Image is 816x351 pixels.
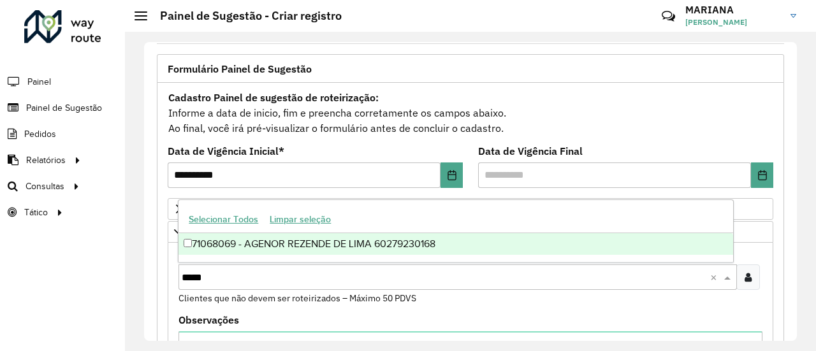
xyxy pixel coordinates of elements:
span: Relatórios [26,154,66,167]
button: Choose Date [751,162,773,188]
div: Informe a data de inicio, fim e preencha corretamente os campos abaixo. Ao final, você irá pré-vi... [168,89,773,136]
h2: Painel de Sugestão - Criar registro [147,9,342,23]
span: Formulário Painel de Sugestão [168,64,312,74]
button: Selecionar Todos [183,210,264,229]
span: Painel de Sugestão [26,101,102,115]
span: Pedidos [24,127,56,141]
label: Observações [178,312,239,327]
span: Tático [24,206,48,219]
label: Data de Vigência Final [478,143,583,159]
span: Painel [27,75,51,89]
div: 71068069 - AGENOR REZENDE DE LIMA 60279230168 [178,233,732,255]
strong: Cadastro Painel de sugestão de roteirização: [168,91,379,104]
small: Clientes que não devem ser roteirizados – Máximo 50 PDVS [178,292,416,304]
span: Consultas [25,180,64,193]
a: Priorizar Cliente - Não podem ficar no buffer [168,198,773,220]
ng-dropdown-panel: Options list [178,199,733,262]
a: Preservar Cliente - Devem ficar no buffer, não roteirizar [168,221,773,243]
h3: MARIANA [685,4,781,16]
a: Contato Rápido [655,3,682,30]
span: [PERSON_NAME] [685,17,781,28]
label: Data de Vigência Inicial [168,143,284,159]
button: Limpar seleção [264,210,337,229]
span: Clear all [710,269,721,285]
button: Choose Date [441,162,463,188]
